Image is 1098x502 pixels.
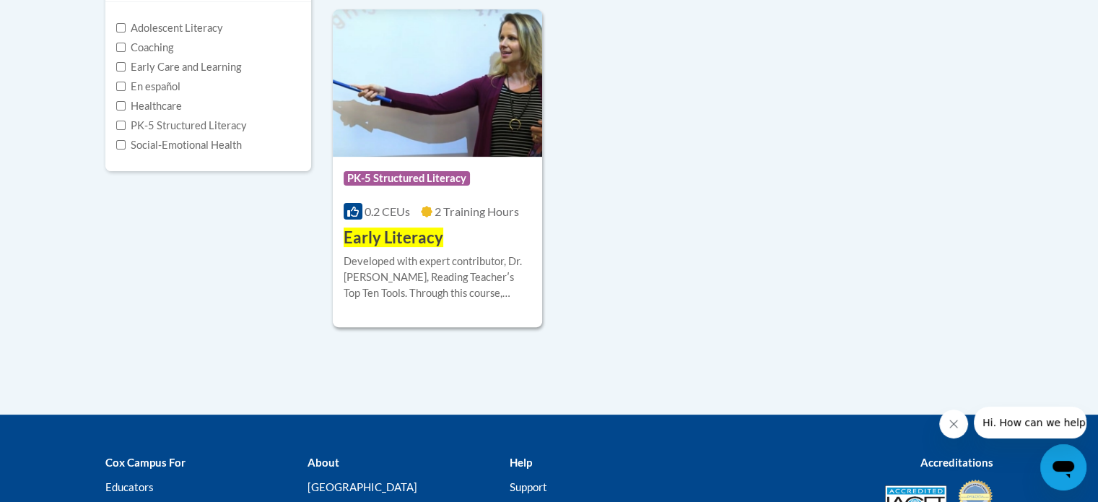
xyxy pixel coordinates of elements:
label: Social-Emotional Health [116,137,242,153]
label: Healthcare [116,98,182,114]
span: 0.2 CEUs [365,204,410,218]
input: Checkbox for Options [116,140,126,150]
b: Accreditations [920,456,993,469]
input: Checkbox for Options [116,62,126,72]
a: Course LogoPK-5 Structured Literacy0.2 CEUs2 Training Hours Early LiteracyDeveloped with expert c... [333,9,543,327]
label: PK-5 Structured Literacy [116,118,247,134]
label: Adolescent Literacy [116,20,223,36]
input: Checkbox for Options [116,101,126,111]
div: Developed with expert contributor, Dr. [PERSON_NAME], Reading Teacherʹs Top Ten Tools. Through th... [344,254,532,301]
span: Early Literacy [344,228,443,247]
label: Early Care and Learning [116,59,241,75]
b: About [307,456,339,469]
iframe: Close message [939,410,968,438]
a: [GEOGRAPHIC_DATA] [307,480,417,493]
label: Coaching [116,40,173,56]
span: PK-5 Structured Literacy [344,171,470,186]
input: Checkbox for Options [116,121,126,130]
iframe: Message from company [974,407,1086,438]
iframe: Button to launch messaging window [1040,444,1086,490]
input: Checkbox for Options [116,23,126,33]
a: Support [509,480,546,493]
label: En español [116,79,180,95]
input: Checkbox for Options [116,82,126,91]
span: Hi. How can we help? [9,10,117,22]
span: 2 Training Hours [435,204,519,218]
img: Course Logo [333,9,543,157]
input: Checkbox for Options [116,43,126,52]
a: Educators [105,480,154,493]
b: Cox Campus For [105,456,186,469]
b: Help [509,456,531,469]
